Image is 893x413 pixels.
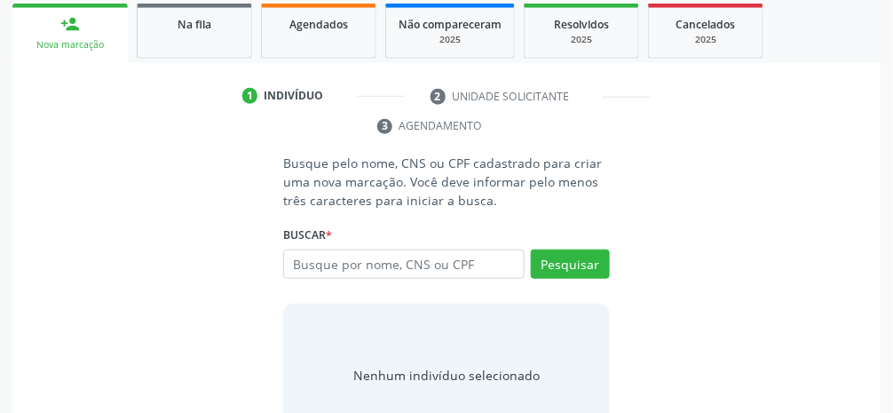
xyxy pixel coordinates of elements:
div: Nova marcação [25,38,115,52]
input: Busque por nome, CNS ou CPF [283,250,525,280]
div: Nenhum indivíduo selecionado [353,366,540,385]
div: Indivíduo [264,88,323,104]
div: 1 [242,88,258,104]
label: Buscar [283,222,332,250]
div: 2025 [661,33,750,46]
div: person_add [60,14,80,34]
div: 2025 [537,33,626,46]
p: Busque pelo nome, CNS ou CPF cadastrado para criar uma nova marcação. Você deve informar pelo men... [283,154,610,210]
span: Na fila [178,17,211,32]
button: Pesquisar [531,250,610,280]
span: Agendados [289,17,348,32]
span: Não compareceram [399,17,502,32]
span: Resolvidos [554,17,609,32]
span: Cancelados [676,17,736,32]
div: 2025 [399,33,502,46]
